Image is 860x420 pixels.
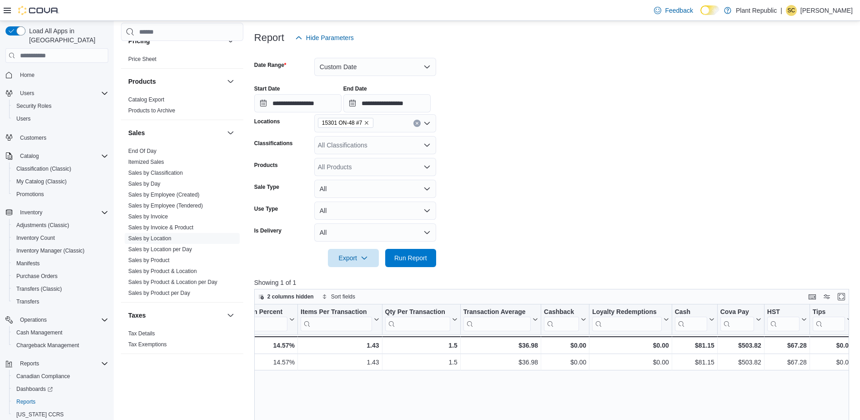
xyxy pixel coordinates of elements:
a: Itemized Sales [128,159,164,165]
button: Products [225,76,236,87]
button: Cash Management [9,326,112,339]
label: Sale Type [254,183,279,191]
a: Adjustments (Classic) [13,220,73,231]
span: Sales by Product [128,257,170,264]
button: Customers [2,131,112,144]
button: Run Report [385,249,436,267]
button: Inventory [16,207,46,218]
div: Pricing [121,54,243,68]
button: Open list of options [423,163,431,171]
input: Press the down key to open a popover containing a calendar. [254,94,342,112]
button: Sales [128,128,223,137]
a: Sales by Employee (Tendered) [128,202,203,209]
span: Cash Management [16,329,62,336]
span: Operations [20,316,47,324]
div: 14.57% [226,357,294,368]
div: $0.00 [592,340,669,351]
span: Sales by Employee (Created) [128,191,200,198]
a: End Of Day [128,148,156,154]
span: Sales by Product & Location per Day [128,278,217,286]
span: Purchase Orders [13,271,108,282]
a: Feedback [650,1,696,20]
div: Items Per Transaction [301,308,372,317]
a: [US_STATE] CCRS [13,409,67,420]
button: Reports [16,358,43,369]
span: Customers [20,134,46,142]
span: Security Roles [16,102,51,110]
a: Security Roles [13,101,55,111]
p: [PERSON_NAME] [800,5,853,16]
div: $67.28 [767,357,807,368]
div: Loyalty Redemptions [592,308,662,331]
div: 1.5 [385,357,457,368]
span: Transfers (Classic) [13,283,108,294]
span: Inventory [20,209,42,216]
button: Inventory Count [9,232,112,244]
span: Chargeback Management [16,342,79,349]
div: Loyalty Redemptions [592,308,662,317]
button: Display options [821,291,832,302]
div: Markdown Percent [226,308,287,331]
div: Cova Pay [720,308,754,331]
button: Open list of options [423,142,431,149]
span: Cash Management [13,327,108,338]
span: Promotions [13,189,108,200]
span: Inventory Count [16,234,55,242]
span: Sales by Day [128,180,161,187]
span: 2 columns hidden [267,293,314,300]
a: Transfers [13,296,43,307]
a: Classification (Classic) [13,163,75,174]
div: Transaction Average [463,308,531,317]
label: Is Delivery [254,227,282,234]
span: Price Sheet [128,56,156,63]
button: Sort fields [318,291,359,302]
img: Cova [18,6,59,15]
button: Custom Date [314,58,436,76]
span: 15301 ON-48 #7 [322,118,362,127]
span: Transfers [16,298,39,305]
div: HST [767,308,800,317]
button: Promotions [9,188,112,201]
div: Cova Pay [720,308,754,317]
a: Tax Details [128,330,155,337]
span: Sales by Classification [128,169,183,177]
button: 2 columns hidden [255,291,317,302]
h3: Pricing [128,36,150,46]
span: Adjustments (Classic) [13,220,108,231]
a: Canadian Compliance [13,371,74,382]
a: Sales by Day [128,181,161,187]
button: Catalog [16,151,42,162]
div: $36.98 [463,340,538,351]
label: Products [254,162,278,169]
a: Customers [16,132,50,143]
a: Sales by Employee (Created) [128,192,200,198]
button: All [314,180,436,198]
div: Cash [675,308,707,317]
span: Customers [16,132,108,143]
span: Security Roles [13,101,108,111]
div: 1.5 [385,340,457,351]
button: Adjustments (Classic) [9,219,112,232]
span: Inventory Count [13,233,108,243]
span: Catalog [16,151,108,162]
span: Reports [20,360,39,367]
span: Load All Apps in [GEOGRAPHIC_DATA] [25,26,108,45]
a: Sales by Invoice & Product [128,224,193,231]
button: Cash [675,308,714,331]
span: Operations [16,314,108,325]
div: Transaction Average [463,308,531,331]
span: Dashboards [13,384,108,395]
button: Catalog [2,150,112,162]
a: Sales by Location per Day [128,246,192,253]
div: $0.00 [544,357,586,368]
button: Hide Parameters [292,29,357,47]
p: Plant Republic [736,5,777,16]
span: Purchase Orders [16,273,58,280]
a: Sales by Product [128,257,170,263]
button: Classification (Classic) [9,162,112,175]
div: $67.28 [767,340,807,351]
button: Pricing [128,36,223,46]
span: Inventory Manager (Classic) [16,247,85,254]
span: My Catalog (Classic) [13,176,108,187]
